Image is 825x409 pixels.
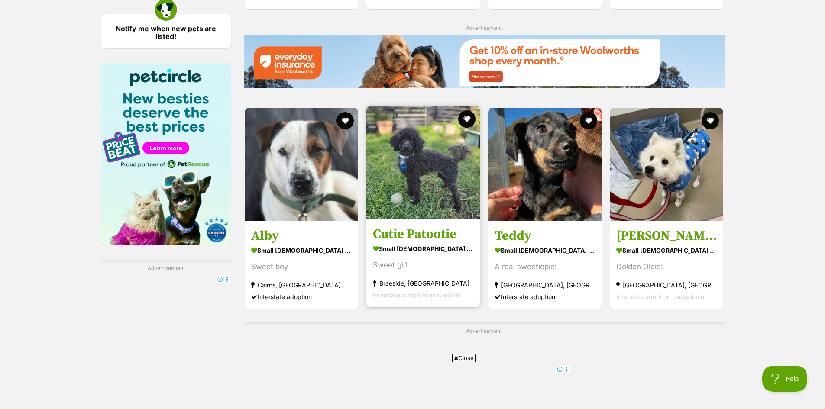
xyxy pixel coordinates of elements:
[495,244,595,256] strong: small [DEMOGRAPHIC_DATA] Dog
[373,277,473,289] strong: Braeside, [GEOGRAPHIC_DATA]
[245,221,358,309] a: Alby small [DEMOGRAPHIC_DATA] Dog Sweet boy Cairns, [GEOGRAPHIC_DATA] Interstate adoption
[495,261,595,272] div: A real sweetiepie!
[101,14,231,48] a: Notify me when new pets are listed!
[488,108,602,221] img: Teddy - Dachshund Dog
[244,35,725,88] img: Everyday Insurance promotional banner
[336,112,354,129] button: favourite
[616,293,704,300] span: Interstate adoption unavailable
[255,366,570,405] iframe: Advertisement
[610,108,723,221] img: Pasha - Japanese Spitz Dog
[610,221,723,309] a: [PERSON_NAME] small [DEMOGRAPHIC_DATA] Dog Golden Oldie! [GEOGRAPHIC_DATA], [GEOGRAPHIC_DATA] Int...
[616,227,717,244] h3: [PERSON_NAME]
[245,108,358,221] img: Alby - Jack Russell Terrier Dog
[702,112,719,129] button: favourite
[251,244,352,256] strong: small [DEMOGRAPHIC_DATA] Dog
[373,291,461,298] span: Interstate adoption unavailable
[762,366,808,392] iframe: Help Scout Beacon - Open
[373,259,473,271] div: Sweet girl
[495,279,595,290] strong: [GEOGRAPHIC_DATA], [GEOGRAPHIC_DATA]
[616,261,717,272] div: Golden Oldie!
[101,63,231,245] img: Pet Circle promo banner
[466,25,502,31] span: Advertisement
[495,227,595,244] h3: Teddy
[373,242,473,254] strong: small [DEMOGRAPHIC_DATA] Dog
[251,261,352,272] div: Sweet boy
[616,279,717,290] strong: [GEOGRAPHIC_DATA], [GEOGRAPHIC_DATA]
[495,290,595,302] div: Interstate adoption
[244,35,725,90] a: Everyday Insurance promotional banner
[373,225,473,242] h3: Cutie Patootie
[488,221,602,309] a: Teddy small [DEMOGRAPHIC_DATA] Dog A real sweetiepie! [GEOGRAPHIC_DATA], [GEOGRAPHIC_DATA] Inters...
[251,279,352,290] strong: Cairns, [GEOGRAPHIC_DATA]
[616,244,717,256] strong: small [DEMOGRAPHIC_DATA] Dog
[580,112,597,129] button: favourite
[251,227,352,244] h3: Alby
[458,110,476,128] button: favourite
[366,219,480,307] a: Cutie Patootie small [DEMOGRAPHIC_DATA] Dog Sweet girl Braeside, [GEOGRAPHIC_DATA] Interstate ado...
[251,290,352,302] div: Interstate adoption
[452,354,476,362] span: Close
[366,106,480,219] img: Cutie Patootie - Poodle (Toy) Dog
